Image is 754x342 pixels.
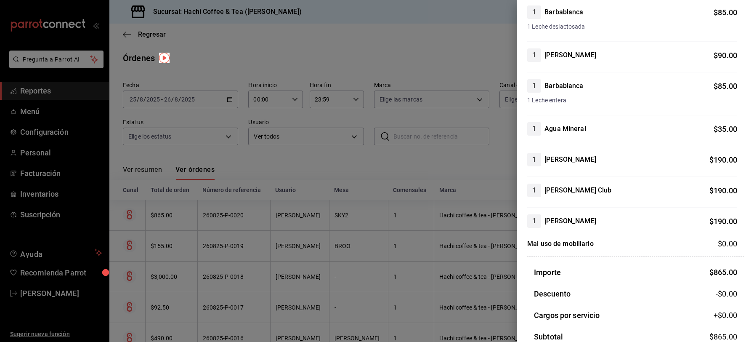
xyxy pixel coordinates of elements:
span: $ 90.00 [714,51,737,60]
span: $ 190.00 [709,186,737,195]
span: 1 [527,185,541,195]
span: $ 865.00 [709,332,737,341]
span: 1 [527,81,541,91]
h4: Barbablanca [544,81,583,91]
span: $ 35.00 [714,125,737,134]
span: $ 85.00 [714,8,737,17]
span: 1 [527,216,541,226]
span: 1 [527,124,541,134]
span: +$ 0.00 [714,310,737,321]
h4: [PERSON_NAME] [544,216,596,226]
h3: Importe [534,267,561,278]
span: $ 865.00 [709,268,737,277]
h4: Mal uso de mobiliario [527,239,594,249]
h4: [PERSON_NAME] [544,155,596,165]
span: 1 Leche deslactosada [527,22,737,31]
h4: [PERSON_NAME] Club [544,185,611,195]
h4: [PERSON_NAME] [544,50,596,60]
span: -$0.00 [716,288,737,299]
span: $ 85.00 [714,82,737,91]
h4: Agua Mineral [544,124,586,134]
span: 1 [527,7,541,17]
h4: Barbablanca [544,7,583,17]
span: 1 [527,155,541,165]
img: Tooltip marker [159,53,170,63]
h3: Descuento [534,288,571,299]
span: $ 190.00 [709,217,737,226]
span: $ 190.00 [709,155,737,164]
span: 1 Leche entera [527,96,737,105]
span: 1 [527,50,541,60]
h3: Cargos por servicio [534,310,600,321]
span: $ 0.00 [718,239,737,248]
